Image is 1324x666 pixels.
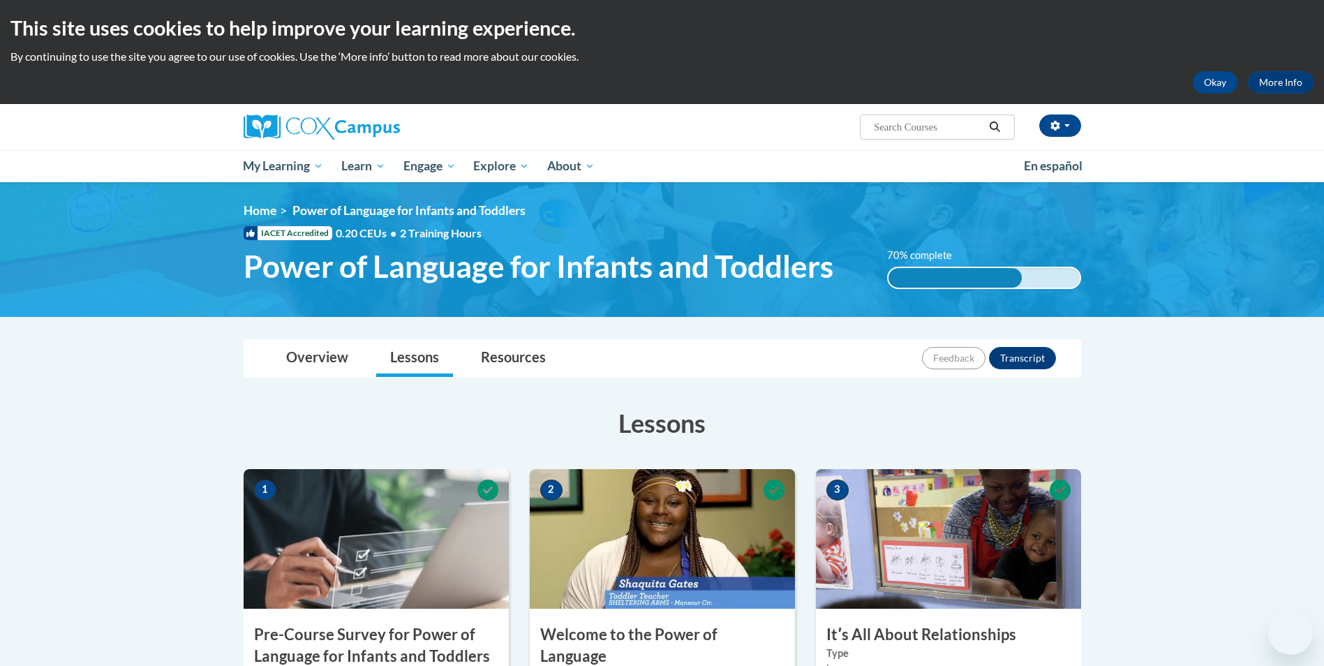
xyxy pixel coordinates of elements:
[376,340,453,377] a: Lessons
[394,150,465,182] a: Engage
[244,114,509,140] a: Cox Campus
[244,203,276,218] a: Home
[464,150,538,182] a: Explore
[887,248,967,263] label: 70% complete
[254,480,276,501] span: 1
[538,150,604,182] a: About
[816,469,1081,609] img: Course Image
[292,203,526,218] span: Power of Language for Infants and Toddlers
[547,158,595,175] span: About
[826,480,849,501] span: 3
[10,49,1314,64] p: By continuing to use the site you agree to our use of cookies. Use the ‘More info’ button to read...
[888,268,1022,288] div: 70% complete
[530,469,795,609] img: Course Image
[390,226,396,239] span: •
[922,347,985,369] button: Feedback
[244,406,1081,441] h3: Lessons
[400,226,482,239] span: 2 Training Hours
[341,158,385,175] span: Learn
[872,119,984,135] input: Search Courses
[826,646,1071,661] label: Type
[1193,71,1237,94] button: Okay
[244,114,400,140] img: Cox Campus
[1024,158,1083,173] span: En español
[244,469,509,609] img: Course Image
[403,158,456,175] span: Engage
[336,225,400,241] span: 0.20 CEUs
[989,347,1056,369] button: Transcript
[243,158,323,175] span: My Learning
[467,340,560,377] a: Resources
[244,248,833,285] span: Power of Language for Infants and Toddlers
[984,119,1005,135] button: Search
[10,14,1314,42] h2: This site uses cookies to help improve your learning experience.
[1015,151,1092,181] a: En español
[540,480,563,501] span: 2
[223,150,1102,182] div: Main menu
[332,150,394,182] a: Learn
[244,226,332,240] span: IACET Accredited
[272,340,362,377] a: Overview
[473,158,529,175] span: Explore
[1039,114,1081,137] button: Account Settings
[1268,610,1313,655] iframe: Button to launch messaging window
[235,150,333,182] a: My Learning
[816,624,1081,646] h3: Itʹs All About Relationships
[1248,71,1314,94] a: More Info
